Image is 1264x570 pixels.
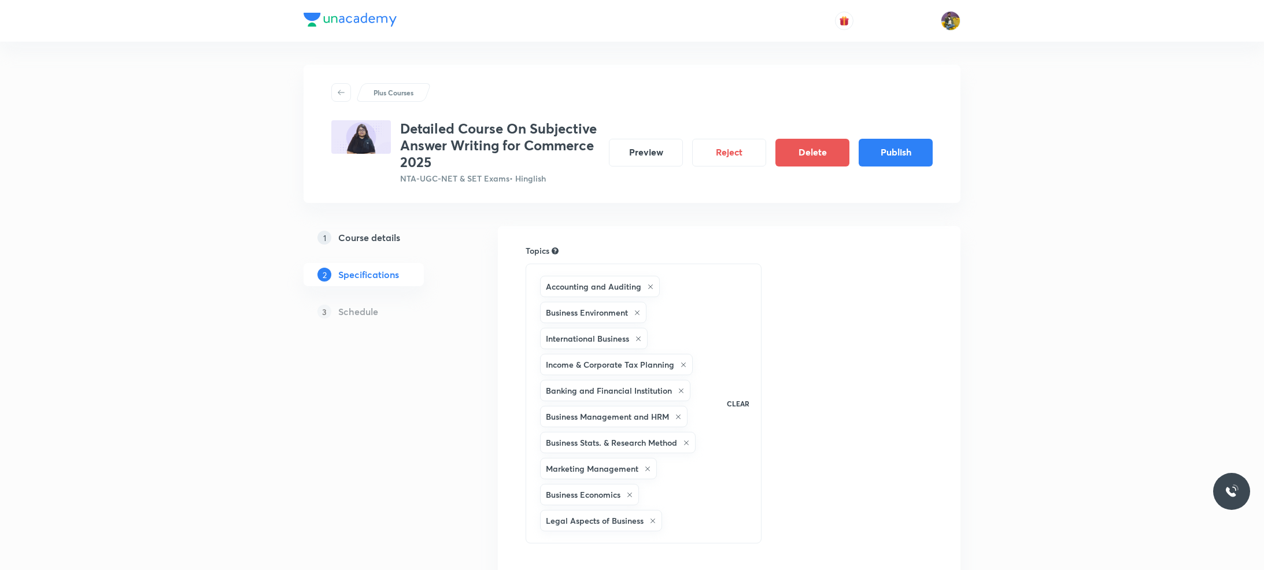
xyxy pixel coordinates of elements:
[546,462,638,475] h6: Marketing Management
[338,231,400,245] h5: Course details
[338,305,378,319] h5: Schedule
[546,488,620,501] h6: Business Economics
[304,13,397,29] a: Company Logo
[546,332,629,345] h6: International Business
[317,231,331,245] p: 1
[839,16,849,26] img: avatar
[546,306,628,319] h6: Business Environment
[775,139,849,166] button: Delete
[546,410,669,423] h6: Business Management and HRM
[338,268,399,282] h5: Specifications
[400,120,600,170] h3: Detailed Course On Subjective Answer Writing for Commerce 2025
[1225,484,1239,498] img: ttu
[317,305,331,319] p: 3
[941,11,960,31] img: sajan k
[546,515,644,527] h6: Legal Aspects of Business
[546,358,674,371] h6: Income & Corporate Tax Planning
[317,268,331,282] p: 2
[374,87,413,98] p: Plus Courses
[835,12,853,30] button: avatar
[526,245,549,257] h6: Topics
[304,226,461,249] a: 1Course details
[304,13,397,27] img: Company Logo
[609,139,683,166] button: Preview
[859,139,933,166] button: Publish
[331,120,391,154] img: C8DE1C20-8BAF-4F10-A614-0A030C56201A_plus.png
[400,172,600,184] p: NTA-UGC-NET & SET Exams • Hinglish
[552,246,559,256] div: Search for topics
[546,280,641,293] h6: Accounting and Auditing
[727,398,749,409] p: CLEAR
[546,384,672,397] h6: Banking and Financial Institution
[692,139,766,166] button: Reject
[546,436,677,449] h6: Business Stats. & Research Method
